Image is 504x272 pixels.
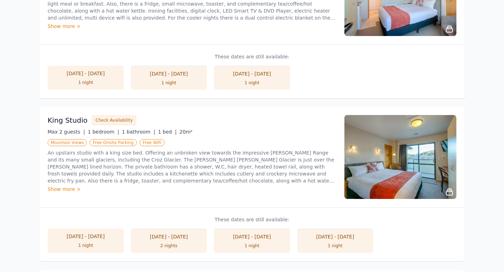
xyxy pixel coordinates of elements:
div: [DATE] - [DATE] [55,70,117,77]
div: 1 night [304,243,366,249]
div: 1 night [55,80,117,85]
div: 1 night [138,80,200,86]
span: 1 bed | [158,129,176,135]
h3: King Studio [48,115,87,125]
p: An upstairs studio with a king size bed. Offering an unbroken view towards the impressive [PERSON... [48,149,336,184]
div: [DATE] - [DATE] [138,70,200,77]
div: [DATE] - [DATE] [138,233,200,240]
button: Check Availability [92,115,136,126]
div: Show more > [48,23,336,30]
div: [DATE] - [DATE] [304,233,366,240]
span: Free WiFi [140,139,165,146]
span: Max 2 guests | [48,129,85,135]
span: Mountain Views [48,139,87,146]
div: [DATE] - [DATE] [221,233,283,240]
p: These dates are still available: [48,53,456,60]
div: [DATE] - [DATE] [55,233,117,240]
span: 1 bedroom | [88,129,119,135]
div: 1 night [221,80,283,86]
div: 2 nights [138,243,200,249]
div: 1 night [221,243,283,249]
span: Free Onsite Parking [90,139,136,146]
span: 20m² [180,129,192,135]
div: 1 night [55,243,117,248]
p: These dates are still available: [48,216,456,223]
div: [DATE] - [DATE] [221,70,283,77]
span: 1 bathroom | [122,129,155,135]
div: Show more > [48,186,336,193]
